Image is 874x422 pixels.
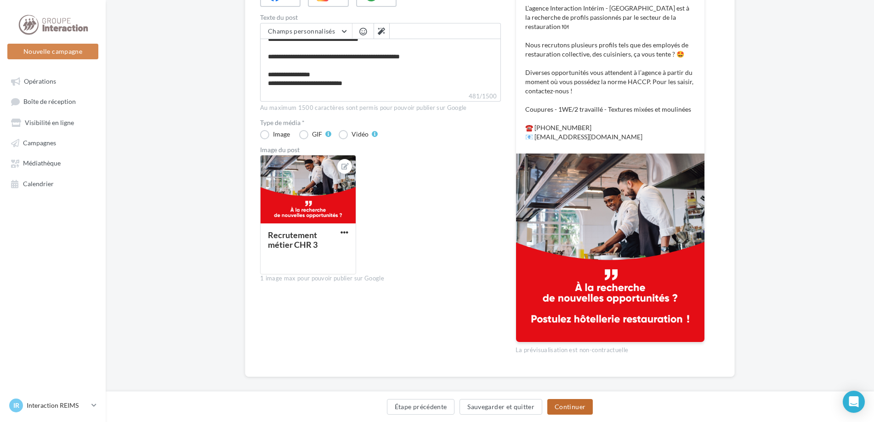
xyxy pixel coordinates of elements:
[260,274,501,283] div: 1 image max pour pouvoir publier sur Google
[268,27,335,35] span: Champs personnalisés
[387,399,455,415] button: Étape précédente
[23,160,61,167] span: Médiathèque
[23,98,76,106] span: Boîte de réception
[525,4,695,142] p: L’agence Interaction Intérim - [GEOGRAPHIC_DATA] est à la recherche de profils passionnés par le ...
[273,131,290,137] div: Image
[460,399,542,415] button: Sauvegarder et quitter
[260,91,501,102] label: 481/1500
[268,230,318,250] div: Recrutement métier CHR 3
[23,139,56,147] span: Campagnes
[547,399,593,415] button: Continuer
[23,180,54,188] span: Calendrier
[24,77,56,85] span: Opérations
[312,131,322,137] div: GIF
[260,147,501,153] div: Image du post
[6,175,100,192] a: Calendrier
[7,397,98,414] a: IR Interaction REIMS
[13,401,19,410] span: IR
[25,119,74,126] span: Visibilité en ligne
[261,23,352,39] button: Champs personnalisés
[7,44,98,59] button: Nouvelle campagne
[6,73,100,89] a: Opérations
[6,114,100,131] a: Visibilité en ligne
[843,391,865,413] div: Open Intercom Messenger
[27,401,88,410] p: Interaction REIMS
[260,14,501,21] label: Texte du post
[6,134,100,151] a: Campagnes
[516,342,705,354] div: La prévisualisation est non-contractuelle
[352,131,369,137] div: Vidéo
[6,154,100,171] a: Médiathèque
[260,104,501,112] div: Au maximum 1500 caractères sont permis pour pouvoir publier sur Google
[260,120,501,126] label: Type de média *
[6,93,100,110] a: Boîte de réception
